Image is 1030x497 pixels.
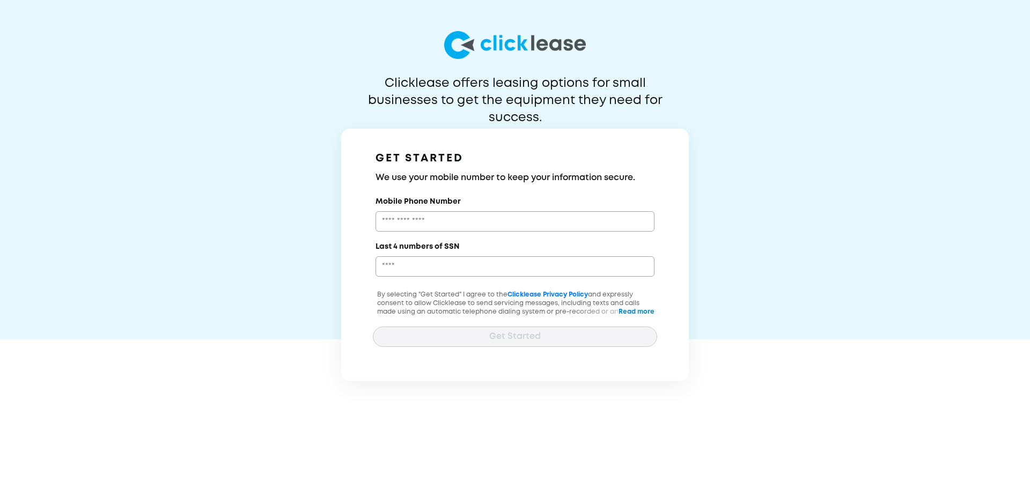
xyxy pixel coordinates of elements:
p: Clicklease offers leasing options for small businesses to get the equipment they need for success. [342,75,688,109]
button: Get Started [373,327,657,347]
p: By selecting "Get Started" I agree to the and expressly consent to allow Clicklease to send servi... [373,291,657,342]
label: Mobile Phone Number [376,196,461,207]
h3: We use your mobile number to keep your information secure. [376,172,654,184]
label: Last 4 numbers of SSN [376,241,460,252]
img: logo-larg [444,31,586,59]
a: Clicklease Privacy Policy [507,292,588,298]
h1: GET STARTED [376,150,654,167]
